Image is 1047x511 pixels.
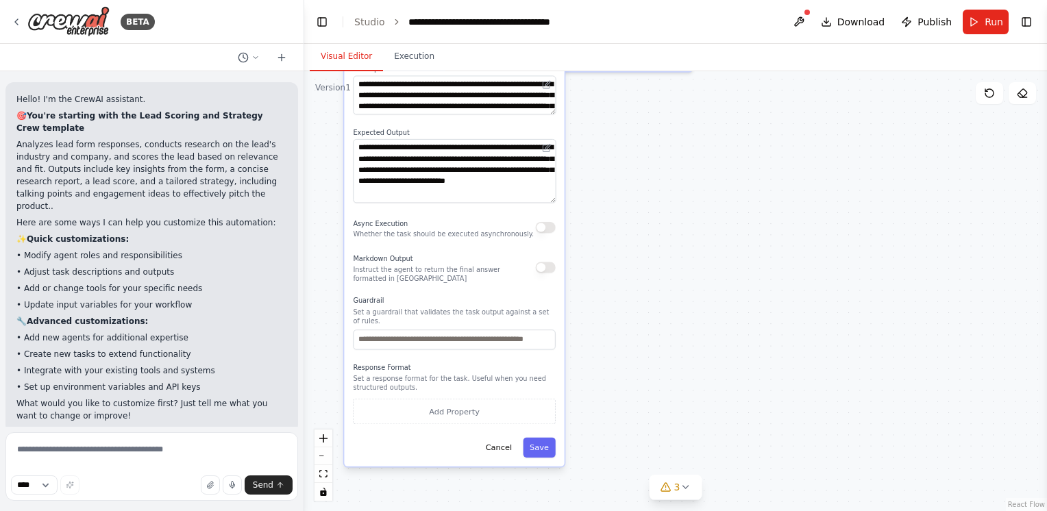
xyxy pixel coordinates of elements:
p: • Update input variables for your workflow [16,299,287,311]
button: Open in editor [540,78,553,91]
p: • Add new agents for additional expertise [16,332,287,344]
a: Studio [354,16,385,27]
span: Download [837,15,885,29]
strong: Advanced customizations: [27,316,148,326]
p: Analyzes lead form responses, conducts research on the lead's industry and company, and scores th... [16,138,287,212]
span: Send [253,479,273,490]
p: • Adjust task descriptions and outputs [16,266,287,278]
button: Save [523,437,555,457]
button: Click to speak your automation idea [223,475,242,495]
button: Improve this prompt [60,475,79,495]
label: Expected Output [353,127,555,136]
span: Markdown Output [353,255,412,262]
p: ✨ [16,233,287,245]
p: • Create new tasks to extend functionality [16,348,287,360]
span: 3 [674,480,680,494]
button: Switch to previous chat [232,49,265,66]
p: Set a guardrail that validates the task output against a set of rules. [353,307,555,325]
strong: You're starting with the Lead Scoring and Strategy Crew template [16,111,263,133]
nav: breadcrumb [354,15,563,29]
button: zoom in [315,429,332,447]
div: BETA [121,14,155,30]
p: Instruct the agent to return the final answer formatted in [GEOGRAPHIC_DATA] [353,265,535,283]
button: Show right sidebar [1017,12,1036,32]
button: Send [245,475,293,495]
button: toggle interactivity [315,483,332,501]
button: Visual Editor [310,42,383,71]
button: Upload files [201,475,220,495]
button: Run [963,10,1009,34]
label: Guardrail [353,296,555,305]
p: Here are some ways I can help you customize this automation: [16,216,287,229]
p: • Integrate with your existing tools and systems [16,364,287,377]
p: Set a response format for the task. Useful when you need structured outputs. [353,374,555,392]
p: What would you like to customize first? Just tell me what you want to change or improve! [16,397,287,422]
span: Publish [917,15,952,29]
img: Logo [27,6,110,37]
p: 🎯 [16,110,287,134]
a: React Flow attribution [1008,501,1045,508]
p: Hello! I'm the CrewAI assistant. [16,93,287,105]
p: • Modify agent roles and responsibilities [16,249,287,262]
button: Start a new chat [271,49,293,66]
button: Add Property [353,398,555,423]
div: Version 1 [315,82,351,93]
button: Hide left sidebar [312,12,332,32]
p: 🔧 [16,315,287,327]
button: Publish [896,10,957,34]
p: Whether the task should be executed asynchronously. [353,229,534,238]
p: • Add or change tools for your specific needs [16,282,287,295]
label: Description [353,64,555,73]
button: Execution [383,42,445,71]
button: 3 [650,475,702,500]
strong: Quick customizations: [27,234,129,244]
button: Open in editor [540,141,553,154]
span: Async Execution [353,219,408,227]
label: Response Format [353,363,555,372]
div: React Flow controls [315,429,332,501]
button: fit view [315,465,332,483]
button: Download [815,10,891,34]
button: Cancel [479,437,519,457]
button: zoom out [315,447,332,465]
span: Run [985,15,1003,29]
p: • Set up environment variables and API keys [16,381,287,393]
